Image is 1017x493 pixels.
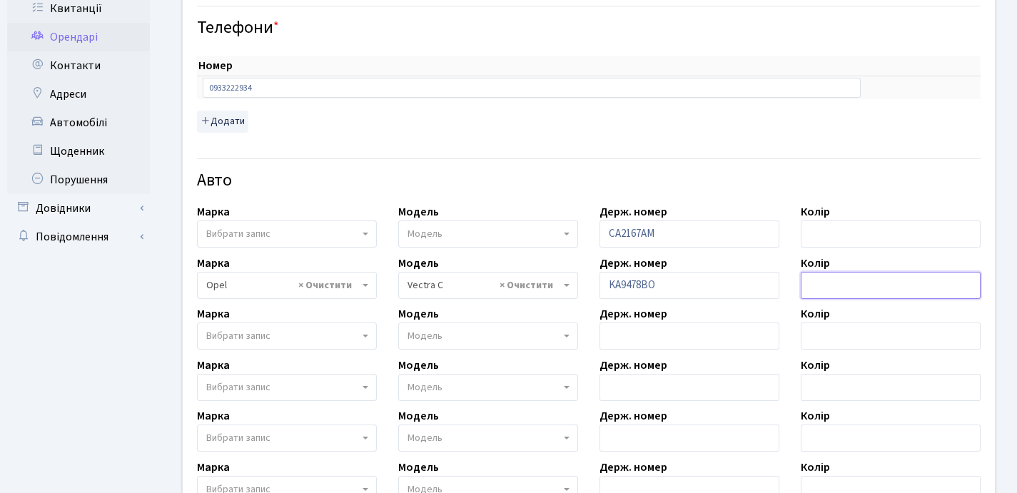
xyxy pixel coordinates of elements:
button: Додати [197,111,248,133]
label: Модель [398,203,439,220]
label: Держ. номер [599,459,667,476]
a: Орендарі [7,23,150,51]
span: Модель [408,227,442,241]
label: Колір [801,357,830,374]
label: Держ. номер [599,305,667,322]
h4: Телефони [197,18,981,39]
span: Видалити всі елементи [500,278,553,293]
label: Колір [801,407,830,425]
span: Вибрати запис [206,431,270,445]
label: Держ. номер [599,203,667,220]
a: Адреси [7,80,150,108]
span: Vectra C [408,278,560,293]
label: Держ. номер [599,407,667,425]
label: Колір [801,203,830,220]
label: Модель [398,407,439,425]
span: Вибрати запис [206,380,270,395]
span: Vectra C [398,272,578,299]
label: Модель [398,459,439,476]
h4: Авто [197,171,981,191]
a: Повідомлення [7,223,150,251]
a: Щоденник [7,137,150,166]
label: Колір [801,255,830,272]
span: Модель [408,431,442,445]
label: Держ. номер [599,357,667,374]
span: Модель [408,329,442,343]
label: Марка [197,459,230,476]
label: Марка [197,305,230,322]
span: Opel [206,278,359,293]
label: Колір [801,459,830,476]
label: Колір [801,305,830,322]
span: Вибрати запис [206,227,270,241]
a: Контакти [7,51,150,80]
label: Модель [398,255,439,272]
a: Довідники [7,194,150,223]
a: Автомобілі [7,108,150,137]
label: Модель [398,305,439,322]
span: Модель [408,380,442,395]
label: Марка [197,407,230,425]
span: Видалити всі елементи [298,278,352,293]
label: Модель [398,357,439,374]
label: Марка [197,203,230,220]
a: Порушення [7,166,150,194]
span: Opel [197,272,377,299]
th: Номер [197,56,866,76]
span: Вибрати запис [206,329,270,343]
label: Марка [197,357,230,374]
label: Марка [197,255,230,272]
label: Держ. номер [599,255,667,272]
